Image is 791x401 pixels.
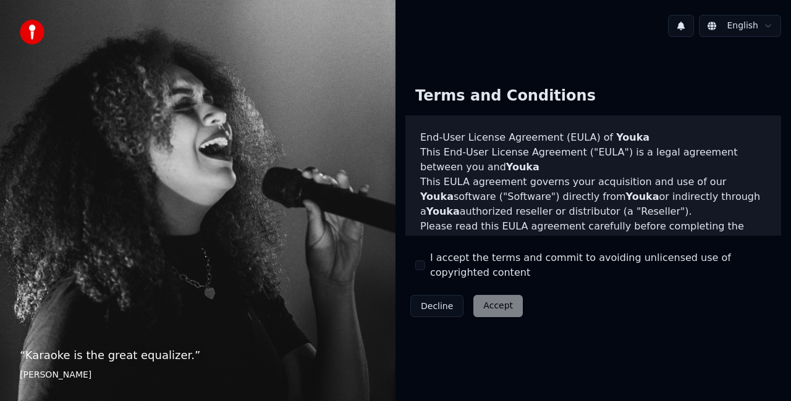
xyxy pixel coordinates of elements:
[430,250,771,280] label: I accept the terms and commit to avoiding unlicensed use of copyrighted content
[420,145,766,175] p: This End-User License Agreement ("EULA") is a legal agreement between you and
[616,131,649,143] span: Youka
[420,191,454,202] span: Youka
[410,295,463,317] button: Decline
[626,191,659,202] span: Youka
[420,219,766,278] p: Please read this EULA agreement carefully before completing the installation process and using th...
[420,175,766,219] p: This EULA agreement governs your acquisition and use of our software ("Software") directly from o...
[20,369,376,381] footer: [PERSON_NAME]
[405,76,606,116] div: Terms and Conditions
[420,130,766,145] h3: End-User License Agreement (EULA) of
[20,347,376,364] p: “ Karaoke is the great equalizer. ”
[426,205,460,217] span: Youka
[590,235,624,247] span: Youka
[506,161,539,173] span: Youka
[20,20,44,44] img: youka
